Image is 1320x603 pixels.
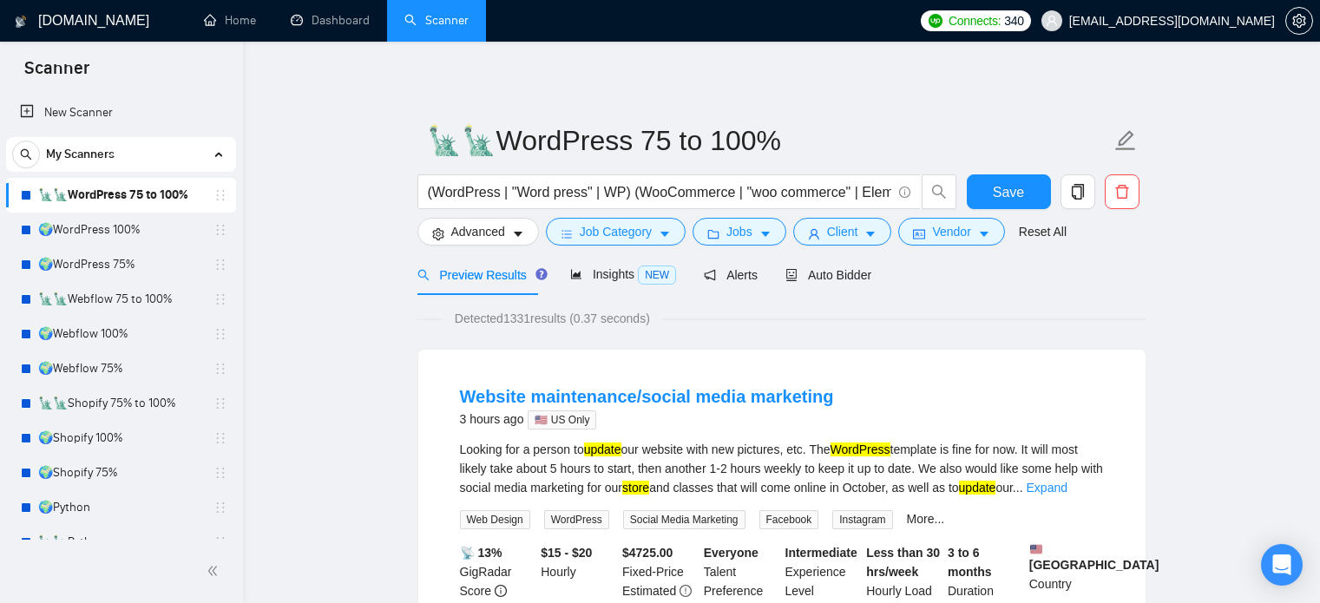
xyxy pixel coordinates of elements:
[726,222,752,241] span: Jobs
[15,8,27,36] img: logo
[793,218,892,246] button: userClientcaret-down
[38,525,203,560] a: 🗽🗽Python
[1105,174,1139,209] button: delete
[622,481,649,495] mark: store
[460,409,834,429] div: 3 hours ago
[704,268,758,282] span: Alerts
[1004,11,1023,30] span: 340
[967,174,1051,209] button: Save
[1026,543,1107,600] div: Country
[1046,15,1058,27] span: user
[204,13,256,28] a: homeHome
[38,282,203,317] a: 🗽🗽Webflow 75 to 100%
[213,501,227,515] span: holder
[808,227,820,240] span: user
[1285,14,1313,28] a: setting
[213,188,227,202] span: holder
[213,431,227,445] span: holder
[1285,7,1313,35] button: setting
[213,535,227,549] span: holder
[932,222,970,241] span: Vendor
[1106,184,1139,200] span: delete
[832,510,892,529] span: Instagram
[1061,174,1095,209] button: copy
[827,222,858,241] span: Client
[680,585,692,597] span: exclamation-circle
[944,543,1026,600] div: Duration
[443,309,662,328] span: Detected 1331 results (0.37 seconds)
[785,268,871,282] span: Auto Bidder
[38,386,203,421] a: 🗽🗽Shopify 75% to 100%
[417,268,542,282] span: Preview Results
[546,218,686,246] button: barsJob Categorycaret-down
[863,543,944,600] div: Hourly Load
[38,178,203,213] a: 🗽🗽WordPress 75 to 100%
[456,543,538,600] div: GigRadar Score
[622,546,673,560] b: $ 4725.00
[785,269,798,281] span: robot
[213,397,227,410] span: holder
[291,13,370,28] a: dashboardDashboard
[541,546,592,560] b: $15 - $20
[1029,543,1159,572] b: [GEOGRAPHIC_DATA]
[1114,129,1137,152] span: edit
[570,268,582,280] span: area-chart
[13,148,39,161] span: search
[759,510,819,529] span: Facebook
[38,317,203,351] a: 🌍Webflow 100%
[623,510,745,529] span: Social Media Marketing
[1027,481,1067,495] a: Expand
[659,227,671,240] span: caret-down
[785,546,857,560] b: Intermediate
[949,11,1001,30] span: Connects:
[417,269,430,281] span: search
[10,56,103,92] span: Scanner
[993,181,1024,203] span: Save
[898,218,1004,246] button: idcardVendorcaret-down
[213,258,227,272] span: holder
[948,546,992,579] b: 3 to 6 months
[1013,481,1023,495] span: ...
[899,187,910,198] span: info-circle
[537,543,619,600] div: Hourly
[929,14,942,28] img: upwork-logo.png
[207,562,224,580] span: double-left
[913,227,925,240] span: idcard
[38,247,203,282] a: 🌍WordPress 75%
[460,546,502,560] b: 📡 13%
[495,585,507,597] span: info-circle
[570,267,676,281] span: Insights
[213,223,227,237] span: holder
[923,184,956,200] span: search
[46,137,115,172] span: My Scanners
[460,510,530,529] span: Web Design
[213,292,227,306] span: holder
[619,543,700,600] div: Fixed-Price
[580,222,652,241] span: Job Category
[1286,14,1312,28] span: setting
[213,362,227,376] span: holder
[759,227,772,240] span: caret-down
[704,546,759,560] b: Everyone
[561,227,573,240] span: bars
[428,181,891,203] input: Search Freelance Jobs...
[38,456,203,490] a: 🌍Shopify 75%
[978,227,990,240] span: caret-down
[6,95,236,130] li: New Scanner
[404,13,469,28] a: searchScanner
[451,222,505,241] span: Advanced
[38,490,203,525] a: 🌍Python
[544,510,609,529] span: WordPress
[432,227,444,240] span: setting
[417,218,539,246] button: settingAdvancedcaret-down
[922,174,956,209] button: search
[638,265,676,285] span: NEW
[907,512,945,526] a: More...
[213,327,227,341] span: holder
[959,481,996,495] mark: update
[460,440,1104,497] div: Looking for a person to our website with new pictures, etc. The template is fine for now. It will...
[1019,222,1067,241] a: Reset All
[700,543,782,600] div: Talent Preference
[704,269,716,281] span: notification
[866,546,940,579] b: Less than 30 hrs/week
